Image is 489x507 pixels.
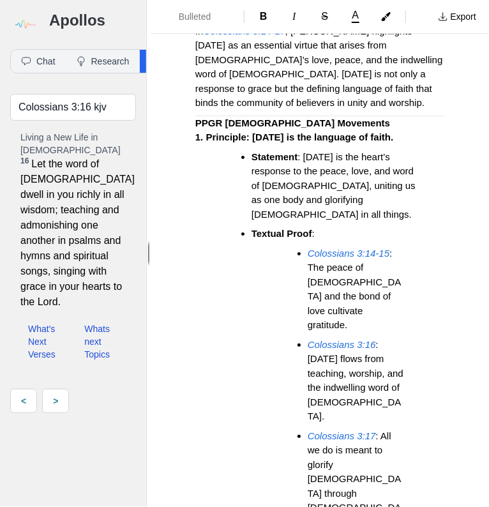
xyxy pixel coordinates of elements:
[352,10,359,20] span: A
[203,26,285,36] a: Colossians 3:14-17
[20,156,135,310] span: Let the word of [DEMOGRAPHIC_DATA] dwell in you richly in all wisdom; teaching and admonishing on...
[42,389,69,413] a: >
[195,132,394,142] strong: 1. Principle: [DATE] is the language of faith.
[292,11,296,22] span: I
[140,50,276,73] button: [DEMOGRAPHIC_DATA]
[321,11,328,22] span: S
[10,10,39,39] img: logo
[252,151,298,162] strong: Statement
[156,5,239,28] button: Formatting Options
[260,11,267,22] span: B
[308,430,376,441] a: Colossians 3:17
[195,117,390,128] strong: PPGR [DEMOGRAPHIC_DATA] Movements
[430,6,484,27] button: Export
[10,94,136,121] input: e.g. (Mark 1:3-16)
[11,50,66,73] button: Chat
[252,228,312,239] strong: Textual Proof
[311,6,339,27] button: Format Strikethrough
[342,8,370,26] button: A
[20,156,29,165] sup: 16
[10,389,37,413] a: <
[20,320,71,363] button: What's Next Verses
[250,6,278,27] button: Format Bold
[49,10,136,31] h3: Apollos
[312,228,315,239] span: :
[77,320,125,363] button: Whats next Topics
[280,6,308,27] button: Format Italics
[252,151,418,220] span: : [DATE] is the heart’s response to the peace, love, and word of [DEMOGRAPHIC_DATA], uniting us a...
[308,339,376,350] a: Colossians 3:16
[308,248,389,259] a: Colossians 3:14-15
[179,10,223,23] span: Bulleted List
[66,50,140,73] button: Research
[20,131,126,156] p: Living a New Life in [DEMOGRAPHIC_DATA]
